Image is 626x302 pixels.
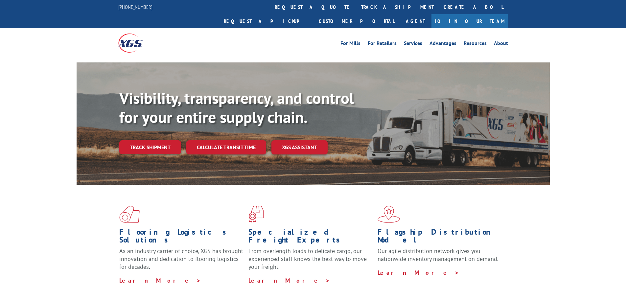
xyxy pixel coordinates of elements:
a: Learn More > [378,269,459,276]
a: Services [404,41,422,48]
a: Resources [464,41,487,48]
a: Agent [399,14,431,28]
a: Customer Portal [314,14,399,28]
h1: Flagship Distribution Model [378,228,502,247]
a: Learn More > [248,277,330,284]
a: Request a pickup [219,14,314,28]
a: [PHONE_NUMBER] [118,4,152,10]
h1: Flooring Logistics Solutions [119,228,243,247]
a: About [494,41,508,48]
img: xgs-icon-focused-on-flooring-red [248,206,264,223]
a: Join Our Team [431,14,508,28]
img: xgs-icon-total-supply-chain-intelligence-red [119,206,140,223]
span: As an industry carrier of choice, XGS has brought innovation and dedication to flooring logistics... [119,247,243,270]
span: Our agile distribution network gives you nationwide inventory management on demand. [378,247,498,263]
a: Learn More > [119,277,201,284]
a: For Mills [340,41,360,48]
b: Visibility, transparency, and control for your entire supply chain. [119,88,354,127]
a: Calculate transit time [186,140,266,154]
h1: Specialized Freight Experts [248,228,373,247]
a: Track shipment [119,140,181,154]
img: xgs-icon-flagship-distribution-model-red [378,206,400,223]
a: For Retailers [368,41,397,48]
a: Advantages [429,41,456,48]
p: From overlength loads to delicate cargo, our experienced staff knows the best way to move your fr... [248,247,373,276]
a: XGS ASSISTANT [271,140,328,154]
